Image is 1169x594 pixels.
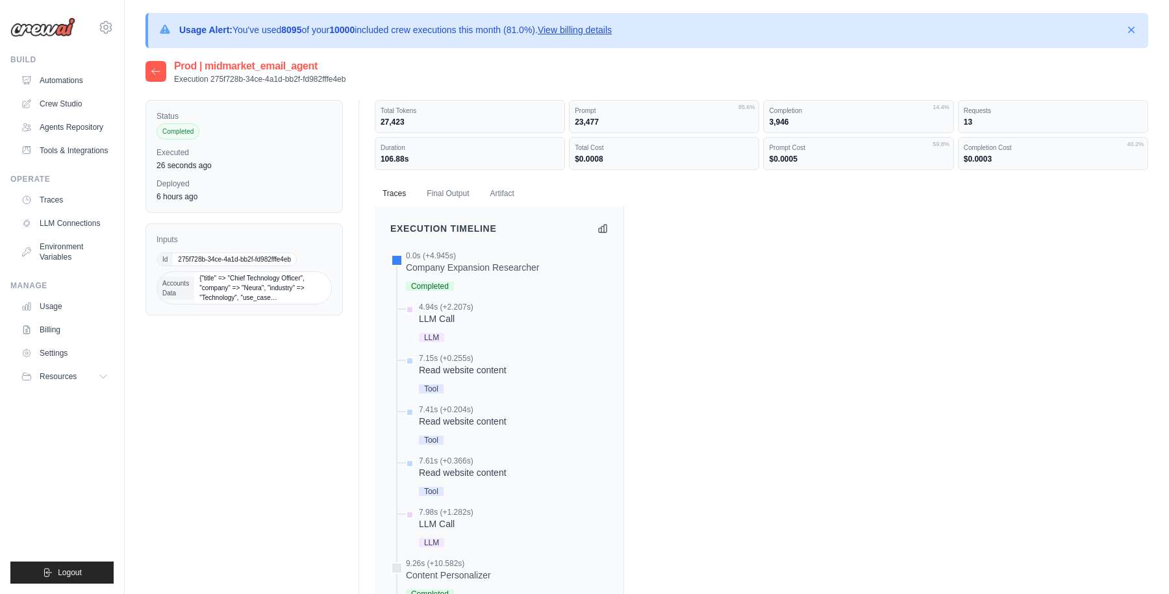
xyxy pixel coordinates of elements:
[419,517,473,530] div: LLM Call
[419,436,444,445] span: Tool
[16,213,114,234] a: LLM Connections
[419,404,507,415] div: 7.41s (+0.204s)
[738,103,755,112] span: 85.6%
[16,70,114,91] a: Automations
[769,106,948,116] dt: Completion
[575,117,753,127] dd: 23,477
[16,343,114,364] a: Settings
[419,507,473,517] div: 7.98s (+1.282s)
[419,538,444,547] span: LLM
[964,143,1142,153] dt: Completion Cost
[381,154,559,164] dd: 106.88s
[40,371,77,382] span: Resources
[419,456,507,466] div: 7.61s (+0.366s)
[173,253,296,266] span: 275f728b-34ce-4a1d-bb2f-fd982fffe4eb
[419,364,507,377] div: Read website content
[10,174,114,184] div: Operate
[179,25,233,35] strong: Usage Alert:
[157,111,332,121] label: Status
[769,117,948,127] dd: 3,946
[16,319,114,340] a: Billing
[419,353,507,364] div: 7.15s (+0.255s)
[964,117,1142,127] dd: 13
[419,180,477,208] button: Final Output
[769,154,948,164] dd: $0.0005
[16,236,114,267] a: Environment Variables
[419,302,473,312] div: 4.94s (+2.207s)
[419,312,473,325] div: LLM Call
[575,154,753,164] dd: $0.0008
[406,282,454,291] span: Completed
[406,261,539,274] div: Company Expansion Researcher
[157,234,332,245] label: Inputs
[157,161,212,170] time: October 13, 2025 at 23:37 IST
[157,123,199,140] span: Completed
[964,106,1142,116] dt: Requests
[174,74,346,84] p: Execution 275f728b-34ce-4a1d-bb2f-fd982fffe4eb
[16,93,114,114] a: Crew Studio
[933,140,949,149] span: 59.8%
[10,280,114,291] div: Manage
[390,222,497,235] h2: Execution Timeline
[575,106,753,116] dt: Prompt
[419,384,444,393] span: Tool
[483,180,522,208] button: Artifact
[769,143,948,153] dt: Prompt Cost
[375,180,414,208] button: Traces
[16,190,114,210] a: Traces
[10,562,114,584] button: Logout
[964,154,1142,164] dd: $0.0003
[58,567,82,578] span: Logout
[933,103,949,112] span: 14.4%
[179,23,612,36] p: You've used of your included crew executions this month (81.0%).
[16,140,114,161] a: Tools & Integrations
[16,117,114,138] a: Agents Repository
[419,415,507,428] div: Read website content
[10,18,75,37] img: Logo
[381,117,559,127] dd: 27,423
[157,179,332,189] label: Deployed
[194,272,331,304] span: {"title" => "Chief Technology Officer", "company" => "Neura", "industry" => "Technology", "use_case…
[329,25,355,35] strong: 10000
[10,55,114,65] div: Build
[157,147,332,158] label: Executed
[157,277,194,299] span: Accounts Data
[419,487,444,496] span: Tool
[419,333,444,342] span: LLM
[157,253,173,266] span: Id
[406,558,491,569] div: 9.26s (+10.582s)
[1127,140,1144,149] span: 40.2%
[281,25,301,35] strong: 8095
[406,569,491,582] div: Content Personalizer
[381,143,559,153] dt: Duration
[406,251,539,261] div: 0.0s (+4.945s)
[381,106,559,116] dt: Total Tokens
[174,58,346,74] h2: Prod | midmarket_email_agent
[16,366,114,387] button: Resources
[538,25,612,35] a: View billing details
[16,296,114,317] a: Usage
[419,466,507,479] div: Read website content
[575,143,753,153] dt: Total Cost
[157,192,197,201] time: October 13, 2025 at 17:55 IST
